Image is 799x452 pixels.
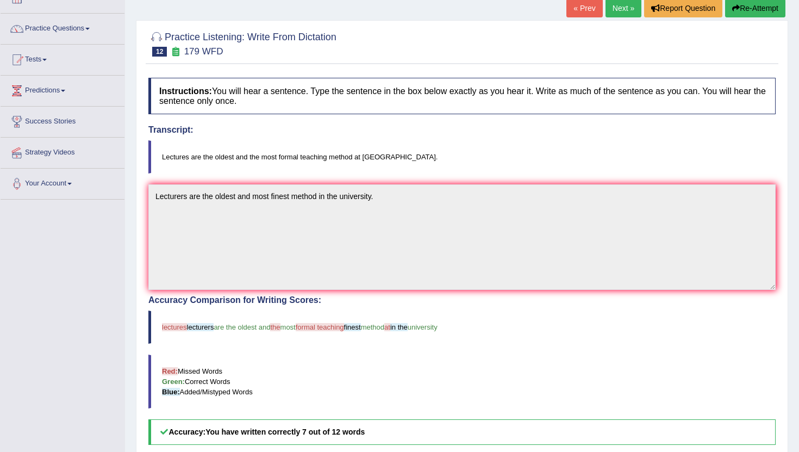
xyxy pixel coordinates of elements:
[1,76,124,103] a: Predictions
[390,323,408,331] span: in the
[296,323,344,331] span: formal teaching
[184,46,223,57] small: 179 WFD
[148,125,776,135] h4: Transcript:
[280,323,296,331] span: most
[162,323,187,331] span: lectures
[148,419,776,445] h5: Accuracy:
[162,388,180,396] b: Blue:
[270,323,280,331] span: the
[148,140,776,174] blockquote: Lectures are the oldest and the most formal teaching method at [GEOGRAPHIC_DATA].
[159,86,212,96] b: Instructions:
[187,323,214,331] span: lecturers
[1,45,124,72] a: Tests
[162,377,185,386] b: Green:
[344,323,361,331] span: finest
[214,323,270,331] span: are the oldest and
[148,29,336,57] h2: Practice Listening: Write From Dictation
[148,355,776,408] blockquote: Missed Words Correct Words Added/Mistyped Words
[361,323,384,331] span: method
[170,47,181,57] small: Exam occurring question
[1,107,124,134] a: Success Stories
[1,138,124,165] a: Strategy Videos
[205,428,365,436] b: You have written correctly 7 out of 12 words
[1,14,124,41] a: Practice Questions
[162,367,178,375] b: Red:
[384,323,390,331] span: at
[148,295,776,305] h4: Accuracy Comparison for Writing Scores:
[152,47,167,57] span: 12
[148,78,776,114] h4: You will hear a sentence. Type the sentence in the box below exactly as you hear it. Write as muc...
[408,323,438,331] span: university
[1,169,124,196] a: Your Account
